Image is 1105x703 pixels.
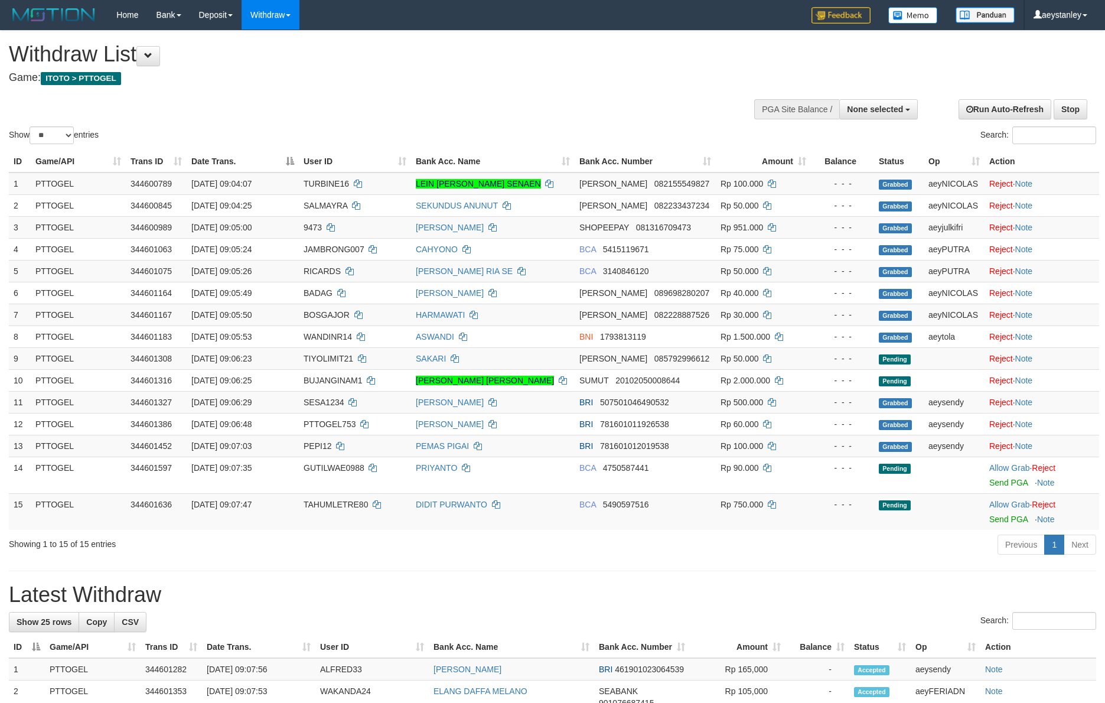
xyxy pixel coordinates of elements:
[416,310,465,320] a: HARMAWATI
[299,151,411,173] th: User ID: activate to sort column ascending
[985,391,1099,413] td: ·
[45,636,141,658] th: Game/API: activate to sort column ascending
[654,201,709,210] span: Copy 082233437234 to clipboard
[416,500,487,509] a: DIDIT PURWANTO
[131,441,172,451] span: 344601452
[304,201,347,210] span: SALMAYRA
[31,238,126,260] td: PTTOGEL
[721,332,770,341] span: Rp 1.500.000
[191,288,252,298] span: [DATE] 09:05:49
[600,419,669,429] span: Copy 781601011926538 to clipboard
[416,245,458,254] a: CAHYONO
[416,398,484,407] a: [PERSON_NAME]
[924,194,985,216] td: aeyNICOLAS
[594,636,690,658] th: Bank Acc. Number: activate to sort column ascending
[191,376,252,385] span: [DATE] 09:06:25
[304,266,341,276] span: RICARDS
[985,151,1099,173] th: Action
[411,151,575,173] th: Bank Acc. Name: activate to sort column ascending
[131,245,172,254] span: 344601063
[989,419,1013,429] a: Reject
[131,266,172,276] span: 344601075
[202,636,315,658] th: Date Trans.: activate to sort column ascending
[1015,223,1033,232] a: Note
[879,464,911,474] span: Pending
[9,391,31,413] td: 11
[31,347,126,369] td: PTTOGEL
[1015,310,1033,320] a: Note
[654,179,709,188] span: Copy 082155549827 to clipboard
[721,179,763,188] span: Rp 100.000
[191,245,252,254] span: [DATE] 09:05:24
[1064,535,1096,555] a: Next
[924,216,985,238] td: aeyjulkifri
[304,376,363,385] span: BUJANGINAM1
[191,223,252,232] span: [DATE] 09:05:00
[131,398,172,407] span: 344601327
[31,391,126,413] td: PTTOGEL
[924,282,985,304] td: aeyNICOLAS
[721,354,759,363] span: Rp 50.000
[721,419,759,429] span: Rp 60.000
[131,376,172,385] span: 344601316
[989,310,1013,320] a: Reject
[191,179,252,188] span: [DATE] 09:04:07
[959,99,1051,119] a: Run Auto-Refresh
[30,126,74,144] select: Showentries
[854,665,889,675] span: Accepted
[579,201,647,210] span: [PERSON_NAME]
[31,173,126,195] td: PTTOGEL
[17,617,71,627] span: Show 25 rows
[654,354,709,363] span: Copy 085792996612 to clipboard
[690,636,785,658] th: Amount: activate to sort column ascending
[599,665,612,674] span: BRI
[924,326,985,347] td: aeytola
[79,612,115,632] a: Copy
[839,99,918,119] button: None selected
[924,238,985,260] td: aeyPUTRA
[122,617,139,627] span: CSV
[304,179,349,188] span: TURBINE16
[989,376,1013,385] a: Reject
[1015,441,1033,451] a: Note
[202,658,315,681] td: [DATE] 09:07:56
[989,223,1013,232] a: Reject
[985,216,1099,238] td: ·
[816,375,869,386] div: - - -
[579,332,593,341] span: BNI
[690,658,785,681] td: Rp 165,000
[1032,463,1055,473] a: Reject
[721,245,759,254] span: Rp 75.000
[985,665,1003,674] a: Note
[985,326,1099,347] td: ·
[9,612,79,632] a: Show 25 rows
[131,500,172,509] span: 344601636
[989,179,1013,188] a: Reject
[615,376,680,385] span: Copy 20102050008644 to clipboard
[1032,500,1055,509] a: Reject
[131,223,172,232] span: 344600989
[985,173,1099,195] td: ·
[9,151,31,173] th: ID
[924,151,985,173] th: Op: activate to sort column ascending
[9,260,31,282] td: 5
[924,413,985,435] td: aeysendy
[721,288,759,298] span: Rp 40.000
[429,636,594,658] th: Bank Acc. Name: activate to sort column ascending
[9,126,99,144] label: Show entries
[816,243,869,255] div: - - -
[816,309,869,321] div: - - -
[579,266,596,276] span: BCA
[9,216,31,238] td: 3
[416,332,454,341] a: ASWANDI
[985,369,1099,391] td: ·
[579,179,647,188] span: [PERSON_NAME]
[31,151,126,173] th: Game/API: activate to sort column ascending
[985,304,1099,326] td: ·
[9,43,725,66] h1: Withdraw List
[141,636,202,658] th: Trans ID: activate to sort column ascending
[849,636,911,658] th: Status: activate to sort column ascending
[985,493,1099,530] td: ·
[989,354,1013,363] a: Reject
[9,636,45,658] th: ID: activate to sort column descending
